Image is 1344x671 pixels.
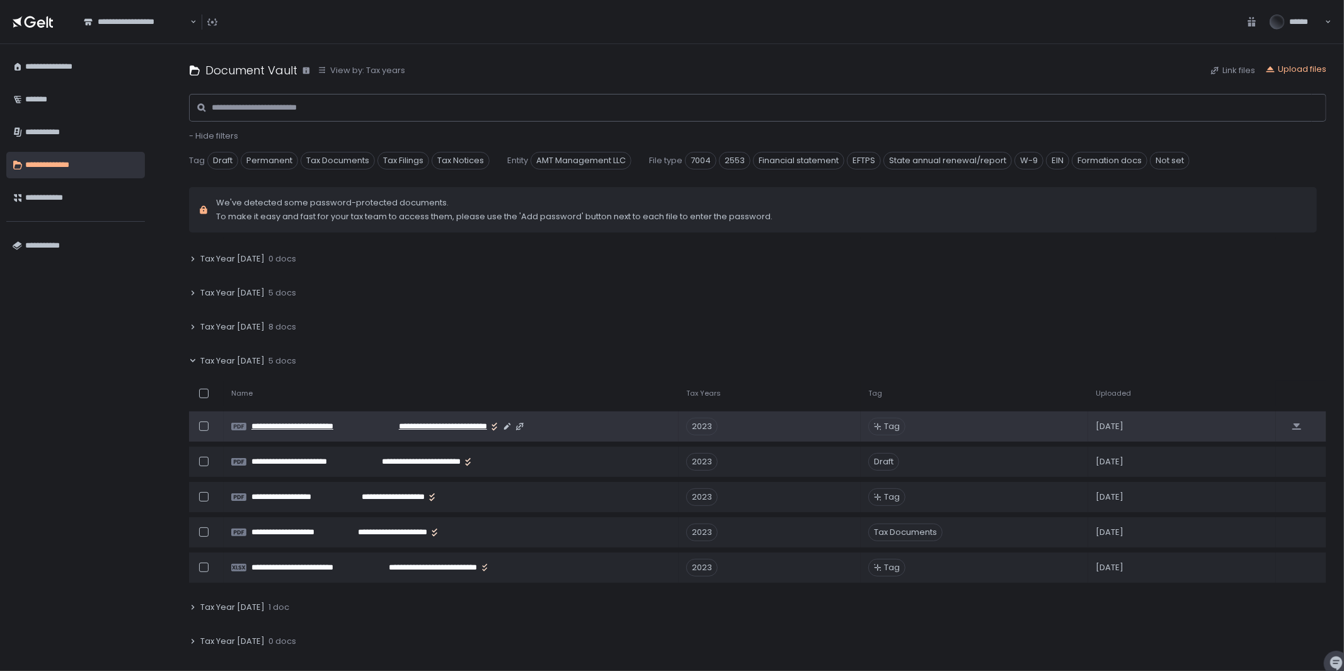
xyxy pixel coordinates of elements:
span: 1 doc [268,602,289,613]
span: Tax Years [686,389,721,398]
span: Tag [884,421,900,432]
span: Financial statement [753,152,844,169]
span: Formation docs [1072,152,1147,169]
span: Permanent [241,152,298,169]
span: EIN [1046,152,1069,169]
span: To make it easy and fast for your tax team to access them, please use the 'Add password' button n... [216,211,773,222]
span: Tag [884,562,900,573]
div: 2023 [686,488,718,506]
span: 7004 [685,152,716,169]
span: Not set [1150,152,1190,169]
span: [DATE] [1096,491,1123,503]
input: Search for option [188,16,189,28]
span: Tax Notices [432,152,490,169]
span: Tag [884,491,900,503]
span: 5 docs [268,355,296,367]
span: 0 docs [268,253,296,265]
span: Tax Year [DATE] [200,287,265,299]
button: - Hide filters [189,130,238,142]
span: Tax Documents [868,524,943,541]
div: Search for option [76,8,197,35]
span: Tax Year [DATE] [200,321,265,333]
span: [DATE] [1096,562,1123,573]
span: Uploaded [1096,389,1131,398]
span: Tax Year [DATE] [200,602,265,613]
span: We've detected some password-protected documents. [216,197,773,209]
span: 5 docs [268,287,296,299]
span: W-9 [1014,152,1043,169]
span: [DATE] [1096,421,1123,432]
div: 2023 [686,524,718,541]
span: State annual renewal/report [883,152,1012,169]
span: Tag [189,155,205,166]
span: EFTPS [847,152,881,169]
span: [DATE] [1096,456,1123,467]
span: Tax Documents [301,152,375,169]
span: Name [231,389,253,398]
button: View by: Tax years [318,65,405,76]
span: File type [649,155,682,166]
span: Tag [868,389,882,398]
div: 2023 [686,559,718,576]
span: Entity [507,155,528,166]
h1: Document Vault [205,62,297,79]
span: Tax Year [DATE] [200,253,265,265]
div: 2023 [686,418,718,435]
span: Tax Filings [377,152,429,169]
span: AMT Management LLC [531,152,631,169]
span: Draft [207,152,238,169]
button: Upload files [1265,64,1326,75]
span: 0 docs [268,636,296,647]
button: Link files [1210,65,1255,76]
span: Tax Year [DATE] [200,636,265,647]
span: [DATE] [1096,527,1123,538]
div: 2023 [686,453,718,471]
span: Tax Year [DATE] [200,355,265,367]
span: 2553 [719,152,750,169]
span: 8 docs [268,321,296,333]
span: Draft [868,453,899,471]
